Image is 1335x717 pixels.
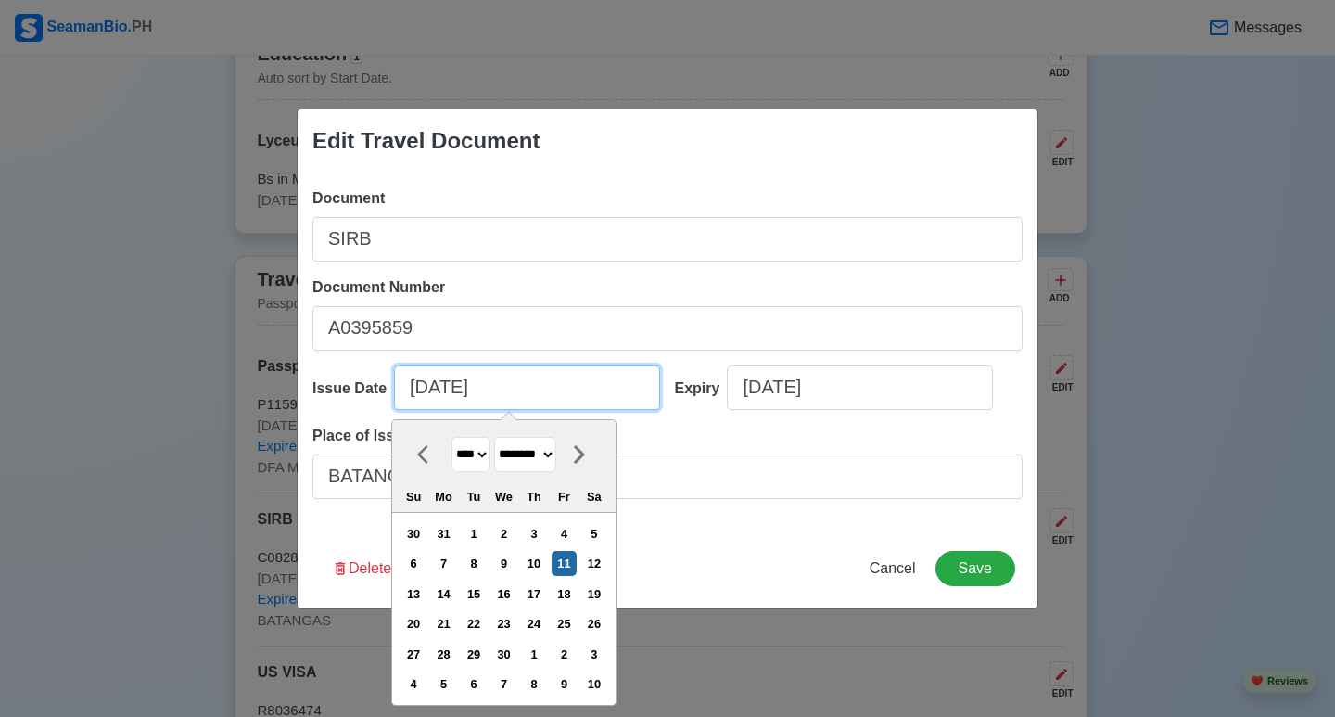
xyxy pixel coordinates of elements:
div: Expiry [675,378,728,400]
div: Choose Monday, November 28th, 2016 [431,642,456,667]
div: Choose Thursday, December 8th, 2016 [521,672,546,697]
div: Choose Wednesday, November 9th, 2016 [491,551,516,576]
div: Choose Friday, November 18th, 2016 [552,582,577,607]
div: Choose Thursday, November 10th, 2016 [521,551,546,576]
div: Tu [461,484,486,509]
span: Place of Issue [312,428,412,443]
div: Choose Thursday, November 3rd, 2016 [521,521,546,546]
div: Choose Monday, December 5th, 2016 [431,672,456,697]
div: Choose Sunday, October 30th, 2016 [401,521,426,546]
div: Choose Saturday, November 5th, 2016 [581,521,606,546]
div: Choose Friday, November 25th, 2016 [552,611,577,636]
input: Ex: Cebu City [312,455,1023,499]
div: Issue Date [312,378,394,400]
div: Edit Travel Document [312,124,540,158]
div: Choose Friday, November 11th, 2016 [552,551,577,576]
div: Choose Wednesday, November 2nd, 2016 [491,521,516,546]
div: Choose Tuesday, November 22nd, 2016 [461,611,486,636]
div: Choose Wednesday, December 7th, 2016 [491,672,516,697]
input: Ex: P12345678B [312,306,1023,351]
div: Choose Saturday, November 26th, 2016 [581,611,606,636]
span: Cancel [870,560,916,576]
div: month 2016-11 [398,519,609,699]
div: Choose Tuesday, November 29th, 2016 [461,642,486,667]
div: Choose Monday, November 14th, 2016 [431,582,456,607]
div: Choose Saturday, November 19th, 2016 [581,582,606,607]
button: Delete [320,551,403,586]
div: Choose Sunday, November 20th, 2016 [401,611,426,636]
div: Choose Friday, December 9th, 2016 [552,672,577,697]
div: Choose Tuesday, November 8th, 2016 [461,551,486,576]
div: Choose Tuesday, November 1st, 2016 [461,521,486,546]
button: Cancel [858,551,928,586]
div: Choose Sunday, November 6th, 2016 [401,551,426,576]
div: Choose Saturday, December 10th, 2016 [581,672,606,697]
div: Choose Tuesday, December 6th, 2016 [461,672,486,697]
div: Choose Friday, December 2nd, 2016 [552,642,577,667]
div: Choose Friday, November 4th, 2016 [552,521,577,546]
span: Document [312,190,385,206]
div: Choose Monday, November 7th, 2016 [431,551,456,576]
div: Choose Monday, November 21st, 2016 [431,611,456,636]
div: Choose Tuesday, November 15th, 2016 [461,582,486,607]
div: Choose Thursday, December 1st, 2016 [521,642,546,667]
div: Choose Saturday, December 3rd, 2016 [581,642,606,667]
div: Su [401,484,426,509]
div: Choose Wednesday, November 16th, 2016 [491,582,516,607]
div: Fr [552,484,577,509]
div: Choose Sunday, December 4th, 2016 [401,672,426,697]
div: Th [521,484,546,509]
button: Save [935,551,1015,586]
div: Choose Monday, October 31st, 2016 [431,521,456,546]
div: Choose Sunday, November 27th, 2016 [401,642,426,667]
div: Choose Wednesday, November 30th, 2016 [491,642,516,667]
div: We [491,484,516,509]
div: Choose Thursday, November 24th, 2016 [521,611,546,636]
div: Choose Wednesday, November 23rd, 2016 [491,611,516,636]
input: Ex: Passport [312,217,1023,262]
span: Document Number [312,279,445,295]
div: Choose Thursday, November 17th, 2016 [521,582,546,607]
div: Choose Saturday, November 12th, 2016 [581,551,606,576]
div: Choose Sunday, November 13th, 2016 [401,582,426,607]
div: Sa [581,484,606,509]
div: Mo [431,484,456,509]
